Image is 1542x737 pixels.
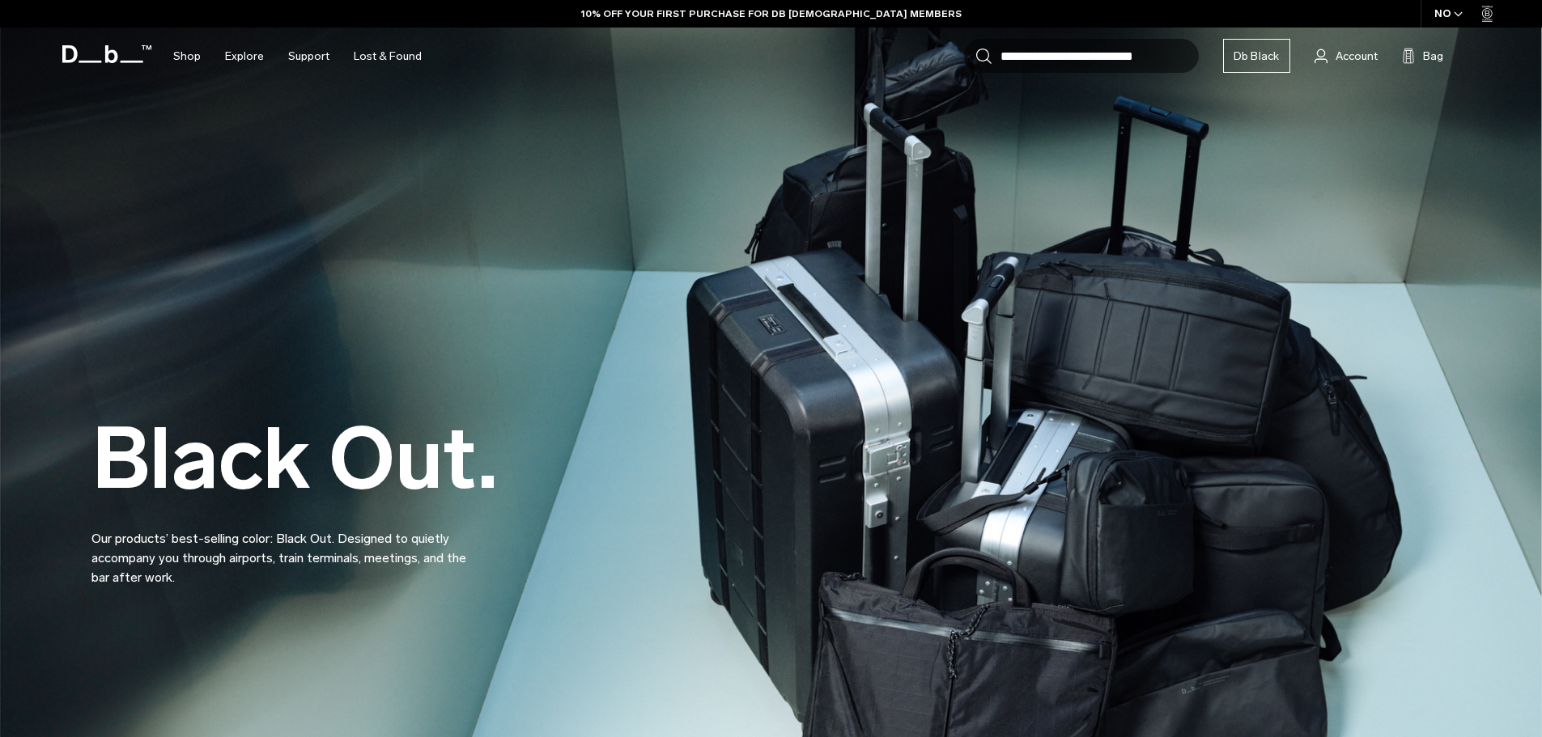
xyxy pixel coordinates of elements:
[1402,46,1443,66] button: Bag
[161,28,434,85] nav: Main Navigation
[225,28,264,85] a: Explore
[1336,48,1378,65] span: Account
[173,28,201,85] a: Shop
[91,510,480,587] p: Our products’ best-selling color: Black Out. Designed to quietly accompany you through airports, ...
[581,6,962,21] a: 10% OFF YOUR FIRST PURCHASE FOR DB [DEMOGRAPHIC_DATA] MEMBERS
[91,417,498,502] h2: Black Out.
[1423,48,1443,65] span: Bag
[288,28,329,85] a: Support
[1223,39,1290,73] a: Db Black
[354,28,422,85] a: Lost & Found
[1315,46,1378,66] a: Account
